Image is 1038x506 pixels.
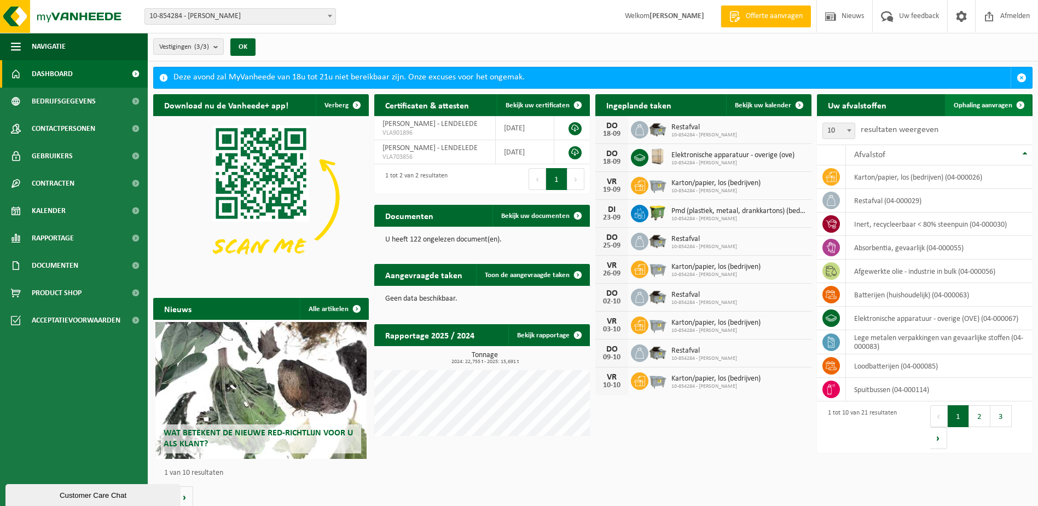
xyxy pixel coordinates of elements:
[945,94,1031,116] a: Ophaling aanvragen
[671,160,795,166] span: 10-854284 - [PERSON_NAME]
[601,317,623,326] div: VR
[382,120,478,128] span: [PERSON_NAME] - LENDELEDE
[316,94,368,116] button: Verberg
[743,11,805,22] span: Offerte aanvragen
[164,469,363,477] p: 1 van 10 resultaten
[32,115,95,142] span: Contactpersonen
[648,343,667,361] img: WB-5000-GAL-GY-01
[153,298,202,319] h2: Nieuws
[990,405,1012,427] button: 3
[721,5,811,27] a: Offerte aanvragen
[374,324,485,346] h2: Rapportage 2025 / 2024
[954,102,1012,109] span: Ophaling aanvragen
[930,405,948,427] button: Previous
[671,207,805,216] span: Pmd (plastiek, metaal, drankkartons) (bedrijven)
[385,236,579,244] p: U heeft 122 ongelezen document(en).
[32,252,78,279] span: Documenten
[650,12,704,20] strong: [PERSON_NAME]
[374,264,473,285] h2: Aangevraagde taken
[32,33,66,60] span: Navigatie
[671,235,737,244] span: Restafval
[385,295,579,303] p: Geen data beschikbaar.
[846,283,1033,307] td: batterijen (huishoudelijk) (04-000063)
[601,186,623,194] div: 19-09
[726,94,810,116] a: Bekijk uw kalender
[374,94,480,116] h2: Certificaten & attesten
[846,165,1033,189] td: karton/papier, los (bedrijven) (04-000026)
[671,123,737,132] span: Restafval
[671,291,737,300] span: Restafval
[601,354,623,361] div: 09-10
[194,43,209,50] count: (3/3)
[382,129,487,137] span: VLA901896
[648,147,667,166] img: PB-WB-1440-WDN-00-00
[671,151,795,160] span: Elektronische apparatuur - overige (ove)
[648,315,667,334] img: WB-2500-GAL-GY-01
[32,60,73,88] span: Dashboard
[671,327,761,334] span: 10-854284 - [PERSON_NAME]
[501,212,570,220] span: Bekijk uw documenten
[601,270,623,278] div: 26-09
[846,236,1033,260] td: absorbentia, gevaarlijk (04-000055)
[671,179,761,188] span: Karton/papier, los (bedrijven)
[546,168,567,190] button: 1
[948,405,969,427] button: 1
[648,119,667,138] img: WB-5000-GAL-GY-01
[32,279,82,307] span: Product Shop
[846,212,1033,236] td: inert, recycleerbaar < 80% steenpuin (04-000030)
[671,188,761,194] span: 10-854284 - [PERSON_NAME]
[671,132,737,139] span: 10-854284 - [PERSON_NAME]
[164,429,353,448] span: Wat betekent de nieuwe RED-richtlijn voor u als klant?
[648,371,667,389] img: WB-2500-GAL-GY-01
[380,167,448,191] div: 1 tot 2 van 2 resultaten
[595,94,682,116] h2: Ingeplande taken
[671,216,805,222] span: 10-854284 - [PERSON_NAME]
[508,324,589,346] a: Bekijk rapportage
[671,319,761,327] span: Karton/papier, los (bedrijven)
[485,272,570,279] span: Toon de aangevraagde taken
[846,378,1033,401] td: spuitbussen (04-000114)
[159,39,209,55] span: Vestigingen
[601,130,623,138] div: 18-09
[324,102,349,109] span: Verberg
[601,214,623,222] div: 23-09
[846,307,1033,330] td: elektronische apparatuur - overige (OVE) (04-000067)
[374,205,444,226] h2: Documenten
[601,261,623,270] div: VR
[671,244,737,250] span: 10-854284 - [PERSON_NAME]
[601,298,623,306] div: 02-10
[671,300,737,306] span: 10-854284 - [PERSON_NAME]
[506,102,570,109] span: Bekijk uw certificaten
[822,123,855,139] span: 10
[648,203,667,222] img: WB-1100-HPE-GN-50
[153,38,224,55] button: Vestigingen(3/3)
[735,102,791,109] span: Bekijk uw kalender
[671,383,761,390] span: 10-854284 - [PERSON_NAME]
[496,116,554,140] td: [DATE]
[846,330,1033,354] td: lege metalen verpakkingen van gevaarlijke stoffen (04-000083)
[648,175,667,194] img: WB-2500-GAL-GY-01
[861,125,938,134] label: resultaten weergeven
[817,94,897,116] h2: Uw afvalstoffen
[300,298,368,320] a: Alle artikelen
[846,354,1033,378] td: loodbatterijen (04-000085)
[671,375,761,383] span: Karton/papier, los (bedrijven)
[144,8,336,25] span: 10-854284 - ELIA LENDELEDE - LENDELEDE
[32,88,96,115] span: Bedrijfsgegevens
[601,150,623,158] div: DO
[476,264,589,286] a: Toon de aangevraagde taken
[153,94,299,116] h2: Download nu de Vanheede+ app!
[601,289,623,298] div: DO
[155,322,367,459] a: Wat betekent de nieuwe RED-richtlijn voor u als klant?
[671,355,737,362] span: 10-854284 - [PERSON_NAME]
[5,482,183,506] iframe: chat widget
[846,189,1033,212] td: restafval (04-000029)
[382,153,487,162] span: VLA703856
[671,263,761,272] span: Karton/papier, los (bedrijven)
[601,205,623,214] div: DI
[497,94,589,116] a: Bekijk uw certificaten
[32,197,66,225] span: Kalender
[648,287,667,306] img: WB-5000-GAL-GY-01
[145,9,335,24] span: 10-854284 - ELIA LENDELEDE - LENDELEDE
